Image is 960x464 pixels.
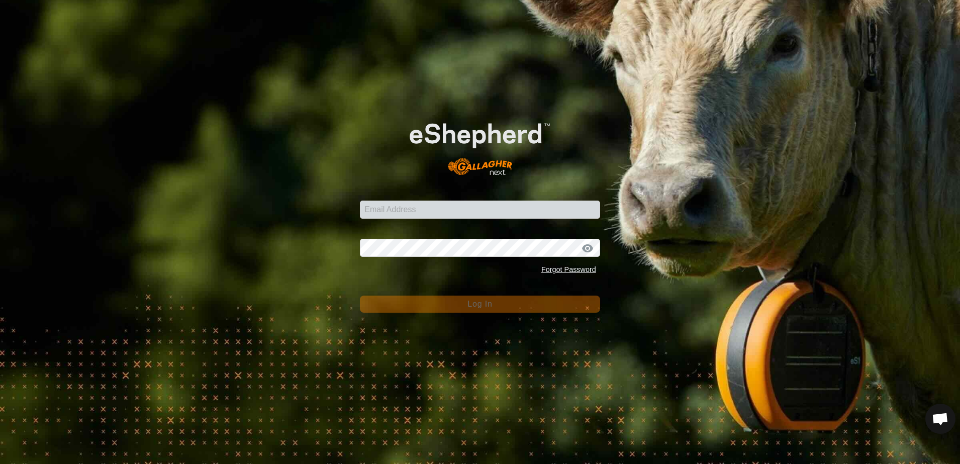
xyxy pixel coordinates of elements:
[925,404,955,434] div: Open chat
[467,300,492,308] span: Log In
[384,103,576,185] img: E-shepherd Logo
[360,201,600,219] input: Email Address
[360,296,600,313] button: Log In
[541,265,596,273] a: Forgot Password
